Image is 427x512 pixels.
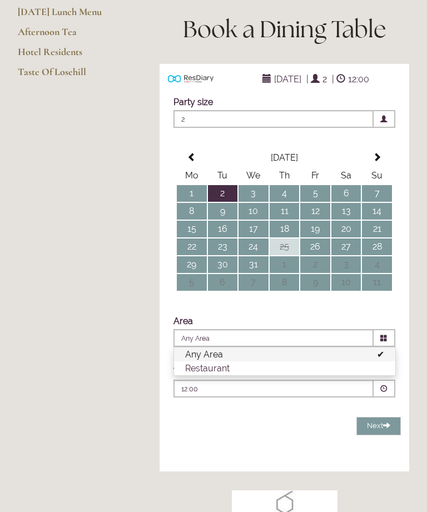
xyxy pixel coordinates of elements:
[239,221,269,237] td: 17
[173,97,213,107] label: Party size
[181,384,320,394] p: 12:00
[362,185,392,202] td: 7
[239,167,269,184] th: We
[177,256,207,273] td: 29
[362,203,392,220] td: 14
[300,274,330,291] td: 9
[367,421,390,430] span: Next
[300,167,330,184] th: Fr
[208,185,238,202] td: 2
[239,274,269,291] td: 7
[270,274,300,291] td: 8
[160,13,409,46] h1: Book a Dining Table
[362,274,392,291] td: 11
[306,74,309,84] span: |
[177,274,207,291] td: 5
[173,316,193,326] label: Area
[239,238,269,255] td: 24
[271,71,304,87] span: [DATE]
[18,6,124,26] a: [DATE] Lunch Menu
[332,74,334,84] span: |
[362,256,392,273] td: 4
[331,274,361,291] td: 10
[174,361,395,375] li: Restaurant
[208,274,238,291] td: 6
[173,110,374,128] span: 2
[177,238,207,255] td: 22
[331,203,361,220] td: 13
[208,167,238,184] th: Tu
[362,167,392,184] th: Su
[270,238,300,255] td: 25
[331,185,361,202] td: 6
[331,256,361,273] td: 3
[331,238,361,255] td: 27
[177,221,207,237] td: 15
[300,185,330,202] td: 5
[300,238,330,255] td: 26
[356,417,401,435] button: Next
[168,73,213,84] img: Powered by ResDiary
[239,185,269,202] td: 3
[177,167,207,184] th: Mo
[300,221,330,237] td: 19
[362,221,392,237] td: 21
[177,203,207,220] td: 8
[270,256,300,273] td: 1
[300,256,330,273] td: 2
[208,221,238,237] td: 16
[362,238,392,255] td: 28
[331,167,361,184] th: Sa
[270,221,300,237] td: 18
[300,203,330,220] td: 12
[239,203,269,220] td: 10
[187,153,196,162] span: Previous Month
[177,185,207,202] td: 1
[373,153,381,162] span: Next Month
[270,167,300,184] th: Th
[208,203,238,220] td: 9
[174,347,395,361] li: Any Area
[208,150,361,166] th: Select Month
[18,46,124,66] a: Hotel Residents
[320,71,330,87] span: 2
[18,66,124,86] a: Taste Of Losehill
[208,238,238,255] td: 23
[331,221,361,237] td: 20
[239,256,269,273] td: 31
[18,26,124,46] a: Afternoon Tea
[270,185,300,202] td: 4
[345,71,372,87] span: 12:00
[208,256,238,273] td: 30
[270,203,300,220] td: 11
